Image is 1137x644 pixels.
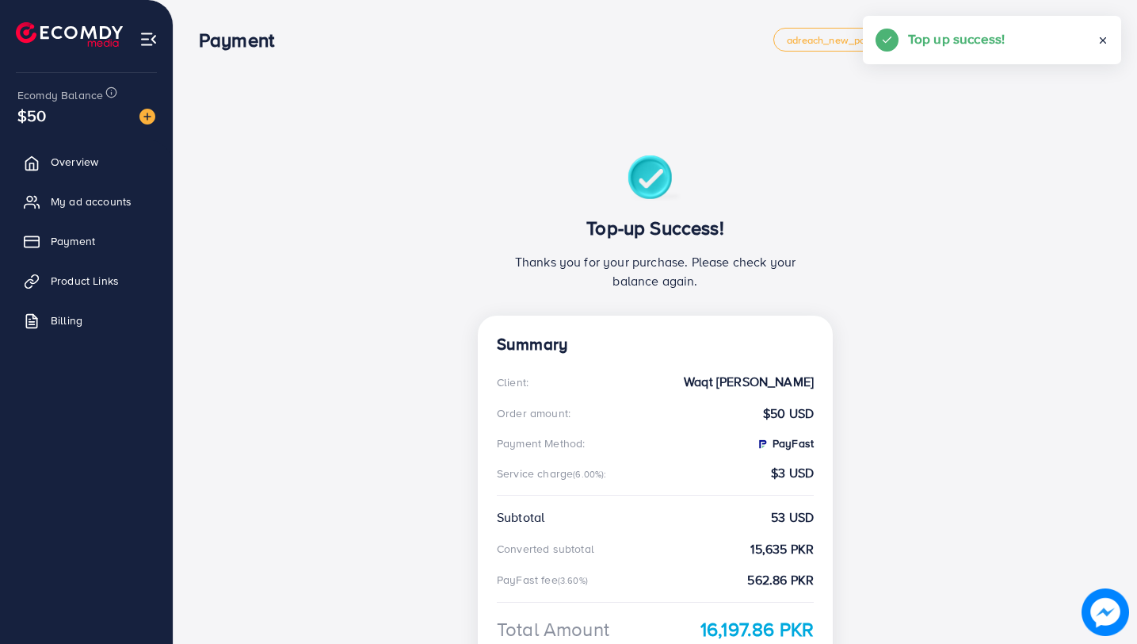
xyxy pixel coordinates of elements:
[12,305,161,336] a: Billing
[771,464,814,482] strong: $3 USD
[497,466,612,481] div: Service charge
[756,438,769,450] img: PayFast
[497,335,814,355] h4: Summary
[51,312,82,328] span: Billing
[12,225,161,257] a: Payment
[747,571,814,589] strong: 562.86 PKR
[787,35,893,45] span: adreach_new_package
[756,435,814,451] strong: PayFast
[684,373,814,391] strong: Waqt [PERSON_NAME]
[51,233,95,249] span: Payment
[497,508,544,527] div: Subtotal
[139,30,158,48] img: menu
[51,154,98,170] span: Overview
[51,194,132,209] span: My ad accounts
[497,435,585,451] div: Payment Method:
[497,615,609,643] div: Total Amount
[17,104,46,127] span: $50
[51,273,119,289] span: Product Links
[12,265,161,297] a: Product Links
[17,87,103,103] span: Ecomdy Balance
[773,28,906,52] a: adreach_new_package
[16,22,123,47] img: logo
[497,572,593,588] div: PayFast fee
[750,540,814,558] strong: 15,635 PKR
[628,155,684,204] img: success
[763,404,814,423] strong: $50 USD
[497,217,814,240] h3: Top-up Success!
[497,541,594,557] div: Converted subtotal
[1082,588,1128,635] img: image
[12,146,161,178] a: Overview
[573,468,606,481] small: (6.00%):
[497,374,528,390] div: Client:
[199,29,287,52] h3: Payment
[497,405,570,421] div: Order amount:
[700,615,814,643] strong: 16,197.86 PKR
[908,29,1005,49] h5: Top up success!
[771,508,814,527] strong: 53 USD
[12,186,161,217] a: My ad accounts
[558,574,588,587] small: (3.60%)
[139,109,155,125] img: image
[497,252,814,290] p: Thanks you for your purchase. Please check your balance again.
